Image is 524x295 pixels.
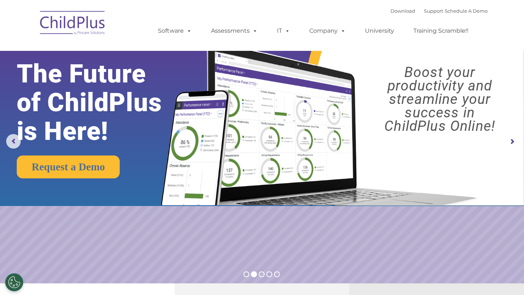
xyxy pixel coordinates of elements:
a: Support [424,8,443,14]
a: Download [390,8,415,14]
a: Training Scramble!! [406,24,476,38]
a: Software [151,24,199,38]
font: | [390,8,488,14]
span: Last name [101,48,123,53]
rs-layer: Boost your productivity and streamline your success in ChildPlus Online! [362,66,517,133]
a: Assessments [204,24,265,38]
a: Request a Demo [17,155,120,178]
a: Schedule A Demo [445,8,488,14]
span: Phone number [101,78,132,83]
button: Cookies Settings [5,273,23,291]
img: ChildPlus by Procare Solutions [36,6,109,42]
a: University [358,24,401,38]
a: Company [302,24,353,38]
rs-layer: The Future of ChildPlus is Here! [17,60,184,146]
a: IT [270,24,297,38]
